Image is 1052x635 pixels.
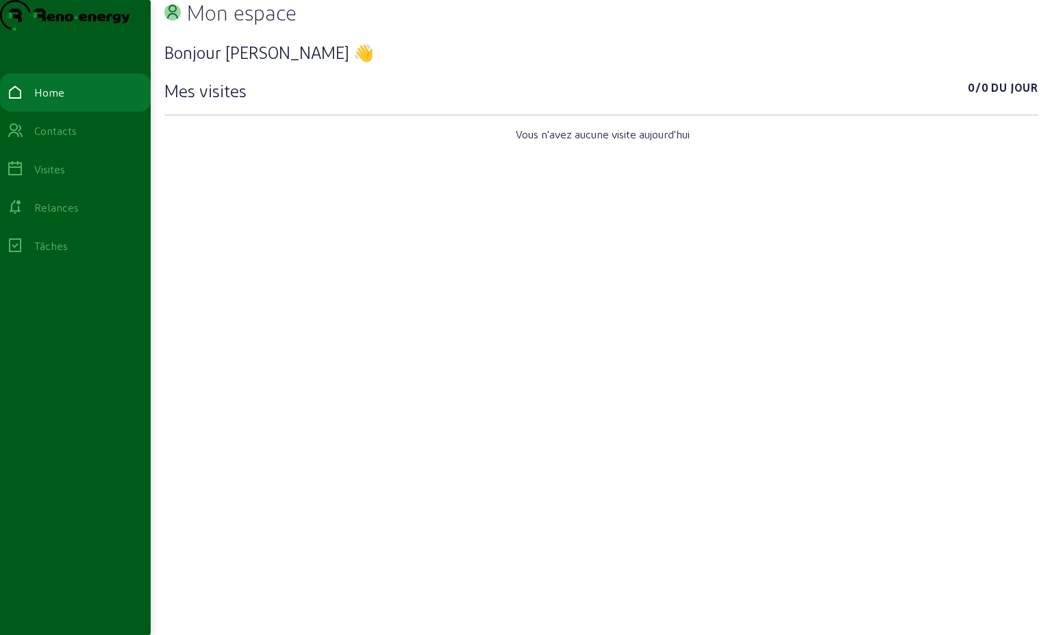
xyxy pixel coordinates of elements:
div: Contacts [34,123,77,139]
span: Vous n'avez aucune visite aujourd'hui [516,126,690,142]
span: Du jour [991,79,1038,101]
div: Relances [34,199,79,216]
h3: Bonjour [PERSON_NAME] 👋 [164,41,1038,63]
div: Home [34,84,64,101]
h3: Mes visites [164,79,247,101]
div: Visites [34,161,65,177]
div: Tâches [34,238,68,254]
span: 0/0 [968,79,988,101]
